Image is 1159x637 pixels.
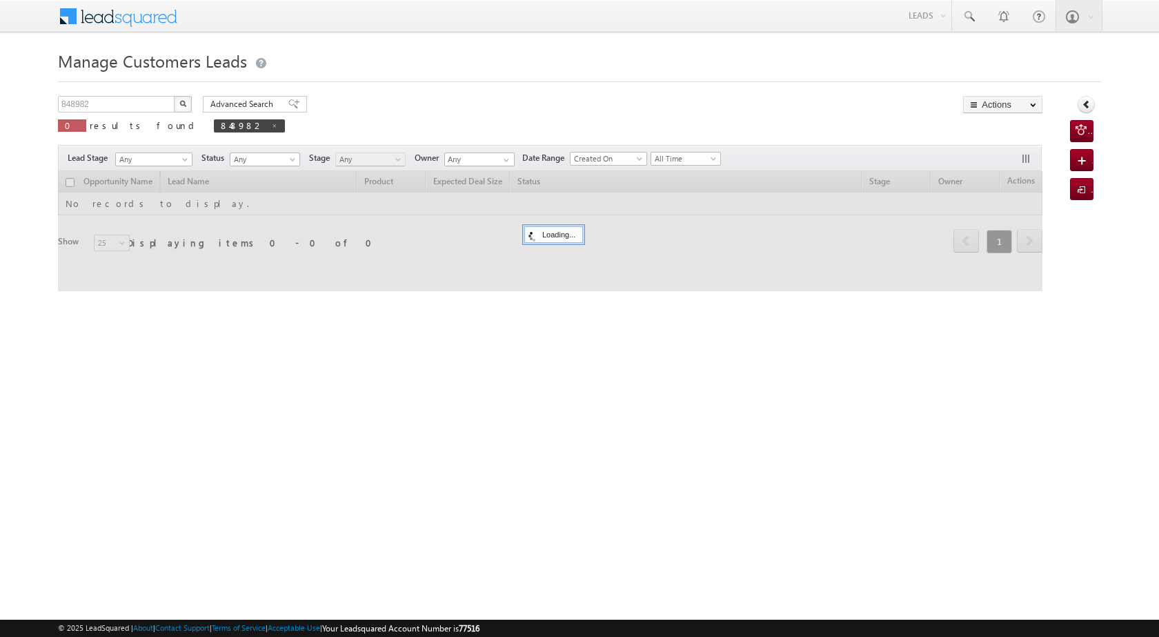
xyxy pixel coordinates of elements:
[230,153,300,166] a: Any
[459,623,479,634] span: 77516
[309,152,335,164] span: Stage
[415,152,444,164] span: Owner
[58,622,479,635] span: © 2025 LeadSquared | | | | |
[335,153,406,166] a: Any
[268,623,320,632] a: Acceptable Use
[322,623,479,634] span: Your Leadsquared Account Number is
[133,623,153,632] a: About
[179,100,186,107] img: Search
[496,153,513,167] a: Show All Items
[524,226,583,243] div: Loading...
[68,152,113,164] span: Lead Stage
[90,119,199,131] span: results found
[522,152,570,164] span: Date Range
[444,153,515,166] input: Type to Search
[570,152,647,166] a: Created On
[336,153,402,166] span: Any
[221,119,264,131] span: 848982
[212,623,266,632] a: Terms of Service
[651,152,721,166] a: All Time
[65,119,79,131] span: 0
[571,153,642,165] span: Created On
[651,153,717,165] span: All Time
[201,152,230,164] span: Status
[210,98,277,110] span: Advanced Search
[963,96,1042,113] button: Actions
[155,623,210,632] a: Contact Support
[230,153,296,166] span: Any
[58,50,247,72] span: Manage Customers Leads
[115,153,192,166] a: Any
[116,153,188,166] span: Any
